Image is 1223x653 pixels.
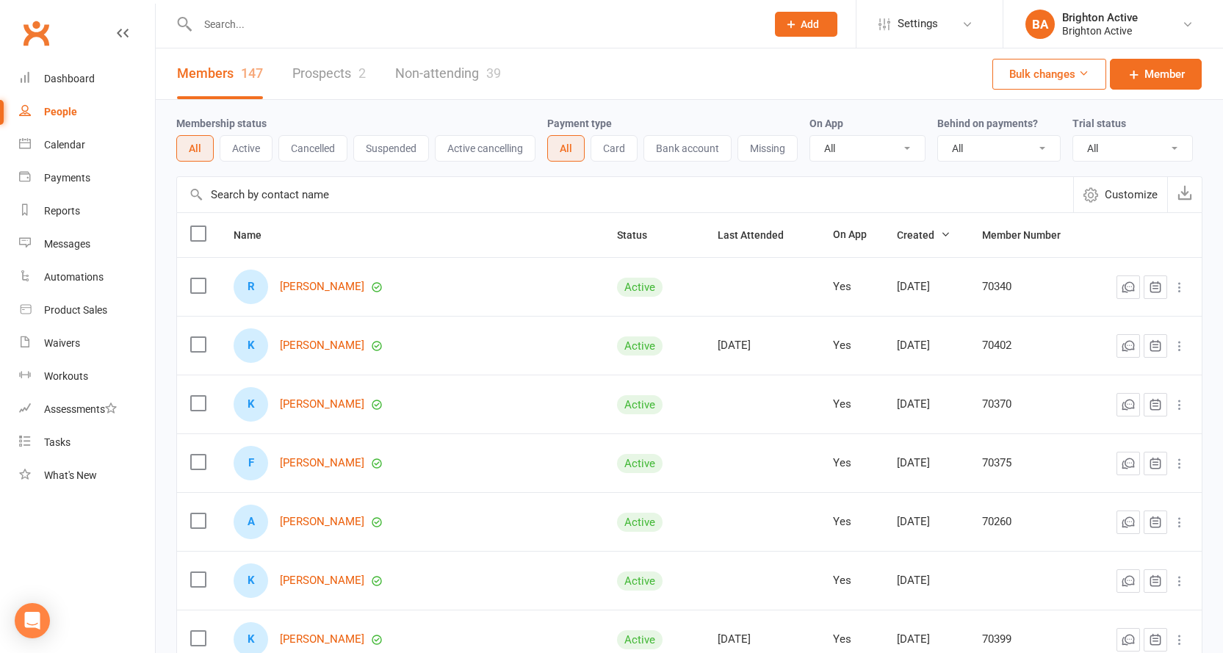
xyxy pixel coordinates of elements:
[44,304,107,316] div: Product Sales
[643,135,732,162] button: Bank account
[617,454,663,473] div: Active
[280,398,364,411] a: [PERSON_NAME]
[1062,11,1138,24] div: Brighton Active
[234,505,268,539] div: A
[353,135,429,162] button: Suspended
[982,398,1084,411] div: 70370
[486,65,501,81] div: 39
[897,398,956,411] div: [DATE]
[435,135,535,162] button: Active cancelling
[718,229,800,241] span: Last Attended
[19,294,155,327] a: Product Sales
[234,270,268,304] div: R
[897,633,956,646] div: [DATE]
[44,469,97,481] div: What's New
[241,65,263,81] div: 147
[1062,24,1138,37] div: Brighton Active
[19,426,155,459] a: Tasks
[1073,177,1167,212] button: Customize
[937,118,1038,129] label: Behind on payments?
[820,213,884,257] th: On App
[897,574,956,587] div: [DATE]
[809,118,843,129] label: On App
[234,563,268,598] div: K
[358,65,366,81] div: 2
[280,281,364,293] a: [PERSON_NAME]
[19,393,155,426] a: Assessments
[775,12,837,37] button: Add
[44,436,71,448] div: Tasks
[833,574,870,587] div: Yes
[833,633,870,646] div: Yes
[833,457,870,469] div: Yes
[44,337,80,349] div: Waivers
[19,360,155,393] a: Workouts
[897,339,956,352] div: [DATE]
[617,336,663,356] div: Active
[19,95,155,129] a: People
[44,73,95,84] div: Dashboard
[801,18,819,30] span: Add
[19,62,155,95] a: Dashboard
[176,118,267,129] label: Membership status
[220,135,273,162] button: Active
[292,48,366,99] a: Prospects2
[617,278,663,297] div: Active
[278,135,347,162] button: Cancelled
[718,339,807,352] div: [DATE]
[1072,118,1126,129] label: Trial status
[547,135,585,162] button: All
[982,281,1084,293] div: 70340
[177,48,263,99] a: Members147
[44,205,80,217] div: Reports
[617,513,663,532] div: Active
[982,457,1084,469] div: 70375
[280,633,364,646] a: [PERSON_NAME]
[44,370,88,382] div: Workouts
[1025,10,1055,39] div: BA
[547,118,612,129] label: Payment type
[193,14,756,35] input: Search...
[19,327,155,360] a: Waivers
[234,226,278,244] button: Name
[617,395,663,414] div: Active
[234,387,268,422] div: K
[982,226,1077,244] button: Member Number
[617,229,663,241] span: Status
[591,135,638,162] button: Card
[897,457,956,469] div: [DATE]
[44,139,85,151] div: Calendar
[234,446,268,480] div: F
[897,226,950,244] button: Created
[617,226,663,244] button: Status
[19,459,155,492] a: What's New
[19,261,155,294] a: Automations
[19,195,155,228] a: Reports
[718,226,800,244] button: Last Attended
[1110,59,1202,90] a: Member
[395,48,501,99] a: Non-attending39
[19,228,155,261] a: Messages
[280,339,364,352] a: [PERSON_NAME]
[44,403,117,415] div: Assessments
[19,129,155,162] a: Calendar
[982,339,1084,352] div: 70402
[280,574,364,587] a: [PERSON_NAME]
[1105,186,1158,203] span: Customize
[176,135,214,162] button: All
[1144,65,1185,83] span: Member
[177,177,1073,212] input: Search by contact name
[44,238,90,250] div: Messages
[44,271,104,283] div: Automations
[280,516,364,528] a: [PERSON_NAME]
[18,15,54,51] a: Clubworx
[833,281,870,293] div: Yes
[44,106,77,118] div: People
[234,328,268,363] div: K
[982,229,1077,241] span: Member Number
[833,398,870,411] div: Yes
[617,571,663,591] div: Active
[897,516,956,528] div: [DATE]
[718,633,807,646] div: [DATE]
[897,229,950,241] span: Created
